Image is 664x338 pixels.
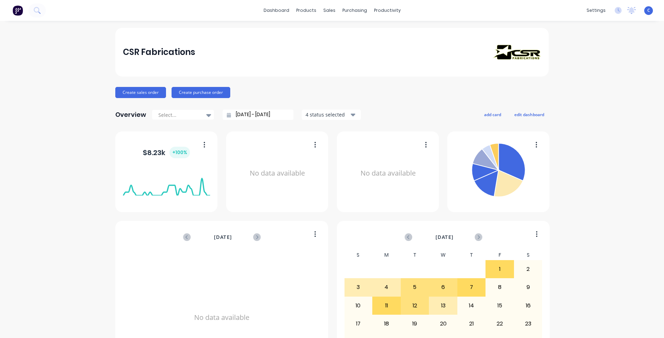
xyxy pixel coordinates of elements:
button: Create sales order [115,87,166,98]
div: 16 [514,297,542,314]
div: 2 [514,260,542,278]
div: 14 [458,297,485,314]
div: S [514,250,542,260]
span: [DATE] [435,233,454,241]
div: 21 [458,315,485,332]
div: 1 [486,260,514,278]
div: purchasing [339,5,371,16]
div: 7 [458,279,485,296]
div: F [485,250,514,260]
div: No data available [345,140,432,206]
div: 6 [429,279,457,296]
div: T [457,250,486,260]
button: Create purchase order [172,87,230,98]
span: [DATE] [214,233,232,241]
div: Overview [115,108,146,122]
a: dashboard [260,5,293,16]
div: No data available [234,140,321,206]
div: S [344,250,373,260]
div: settings [583,5,609,16]
button: 4 status selected [302,110,361,120]
div: 12 [401,297,429,314]
div: 23 [514,315,542,332]
button: add card [480,110,506,119]
div: W [429,250,457,260]
div: 22 [486,315,514,332]
div: 19 [401,315,429,332]
div: products [293,5,320,16]
div: 13 [429,297,457,314]
div: 15 [486,297,514,314]
button: edit dashboard [510,110,549,119]
div: productivity [371,5,404,16]
div: 20 [429,315,457,332]
div: CSR Fabrications [123,45,195,59]
div: M [372,250,401,260]
div: sales [320,5,339,16]
div: 4 [373,279,400,296]
div: 5 [401,279,429,296]
img: CSR Fabrications [492,45,541,59]
img: Factory [13,5,23,16]
div: 18 [373,315,400,332]
div: 4 status selected [306,111,349,118]
div: + 100 % [169,147,190,158]
div: 3 [345,279,372,296]
div: T [401,250,429,260]
div: 17 [345,315,372,332]
div: 8 [486,279,514,296]
div: 11 [373,297,400,314]
div: 10 [345,297,372,314]
div: 9 [514,279,542,296]
span: C [647,7,650,14]
div: $ 8.23k [143,147,190,158]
